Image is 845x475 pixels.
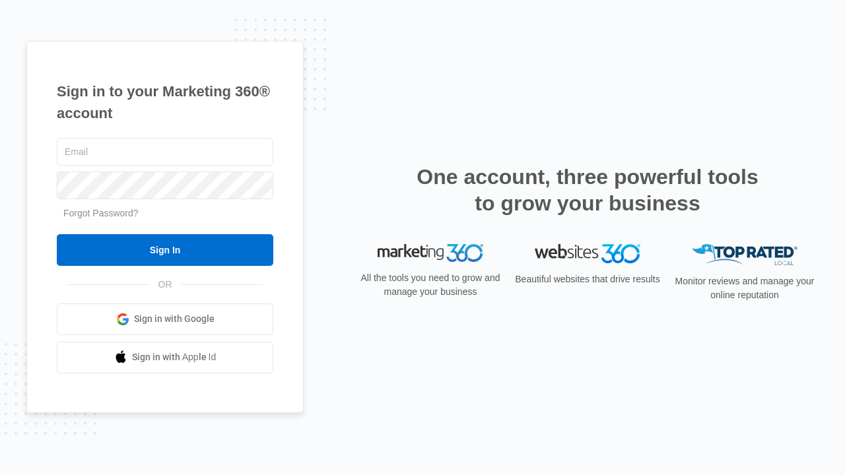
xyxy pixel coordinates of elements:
[514,272,661,286] p: Beautiful websites that drive results
[57,342,273,373] a: Sign in with Apple Id
[671,274,819,302] p: Monitor reviews and manage your online reputation
[134,312,215,326] span: Sign in with Google
[57,80,273,124] h1: Sign in to your Marketing 360® account
[63,208,139,218] a: Forgot Password?
[692,244,797,266] img: Top Rated Local
[149,278,182,292] span: OR
[57,138,273,166] input: Email
[57,234,273,266] input: Sign In
[378,244,483,263] img: Marketing 360
[535,244,640,263] img: Websites 360
[132,350,217,364] span: Sign in with Apple Id
[57,303,273,335] a: Sign in with Google
[413,164,762,216] h2: One account, three powerful tools to grow your business
[356,271,504,299] p: All the tools you need to grow and manage your business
